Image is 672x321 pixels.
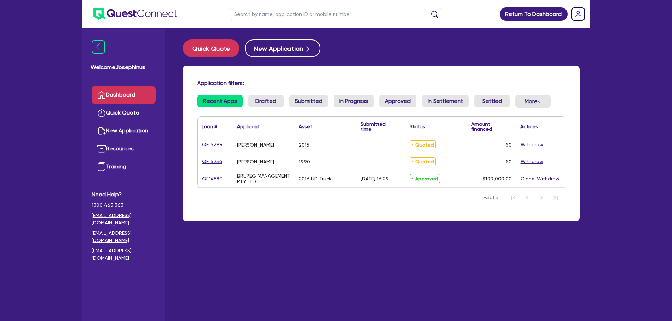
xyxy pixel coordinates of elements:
[202,141,223,149] a: QF15299
[520,141,544,149] button: Withdraw
[92,212,156,227] a: [EMAIL_ADDRESS][DOMAIN_NAME]
[237,159,274,165] div: [PERSON_NAME]
[410,174,440,183] span: Approved
[422,95,469,107] a: In Settlement
[506,159,512,165] span: $0
[361,176,389,181] div: [DATE] 16:29
[299,124,312,129] div: Asset
[534,191,549,205] button: Next Page
[230,8,441,20] input: Search by name, application ID or mobile number...
[549,191,563,205] button: Last Page
[92,247,156,262] a: [EMAIL_ADDRESS][DOMAIN_NAME]
[97,162,106,171] img: training
[237,124,260,129] div: Applicant
[202,158,223,166] a: QF15254
[520,175,535,183] button: Clone
[299,176,332,181] div: 2016 UD Truck
[506,191,520,205] button: First Page
[515,95,551,108] button: Dropdown toggle
[482,194,498,201] span: 1-3 of 3
[361,122,395,131] div: Submitted time
[183,39,245,57] a: Quick Quote
[410,157,436,166] span: Quoted
[500,7,568,21] a: Return To Dashboard
[474,95,510,107] a: Settled
[379,95,416,107] a: Approved
[91,63,157,72] span: Welcome Josephinus
[483,176,512,181] span: $100,000.00
[92,140,156,158] a: Resources
[93,8,177,20] img: quest-connect-logo-blue
[92,40,105,54] img: icon-menu-close
[92,122,156,140] a: New Application
[97,126,106,135] img: new-application
[237,173,290,184] div: BRUPEG MANAGEMENT PTY LTD
[299,159,310,165] div: 1990
[520,158,544,166] button: Withdraw
[410,124,425,129] div: Status
[92,202,156,209] span: 1300 465 363
[471,122,512,131] div: Amount financed
[289,95,328,107] a: Submitted
[299,142,309,148] div: 2015
[197,95,243,107] a: Recent Apps
[92,190,156,199] span: Need Help?
[245,39,320,57] button: New Application
[92,158,156,176] a: Training
[97,109,106,117] img: quick-quote
[237,142,274,148] div: [PERSON_NAME]
[520,124,538,129] div: Actions
[92,86,156,104] a: Dashboard
[197,80,565,86] h4: Application filters:
[569,5,587,23] a: Dropdown toggle
[520,191,534,205] button: Previous Page
[97,144,106,153] img: resources
[92,229,156,244] a: [EMAIL_ADDRESS][DOMAIN_NAME]
[248,95,284,107] a: Drafted
[202,124,217,129] div: Loan #
[183,39,239,57] button: Quick Quote
[506,142,512,148] span: $0
[334,95,374,107] a: In Progress
[202,175,223,183] a: QF14880
[92,104,156,122] a: Quick Quote
[537,175,560,183] button: Withdraw
[410,140,436,149] span: Quoted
